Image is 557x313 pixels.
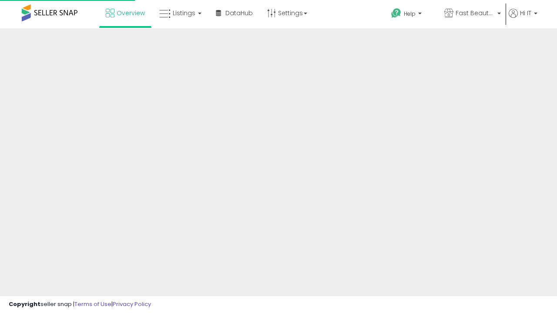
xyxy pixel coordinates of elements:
[74,300,111,308] a: Terms of Use
[520,9,531,17] span: Hi IT
[173,9,195,17] span: Listings
[117,9,145,17] span: Overview
[509,9,537,28] a: Hi IT
[113,300,151,308] a: Privacy Policy
[391,8,402,19] i: Get Help
[9,300,40,308] strong: Copyright
[9,300,151,309] div: seller snap | |
[384,1,436,28] a: Help
[404,10,416,17] span: Help
[225,9,253,17] span: DataHub
[456,9,495,17] span: Fast Beauty ([GEOGRAPHIC_DATA])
